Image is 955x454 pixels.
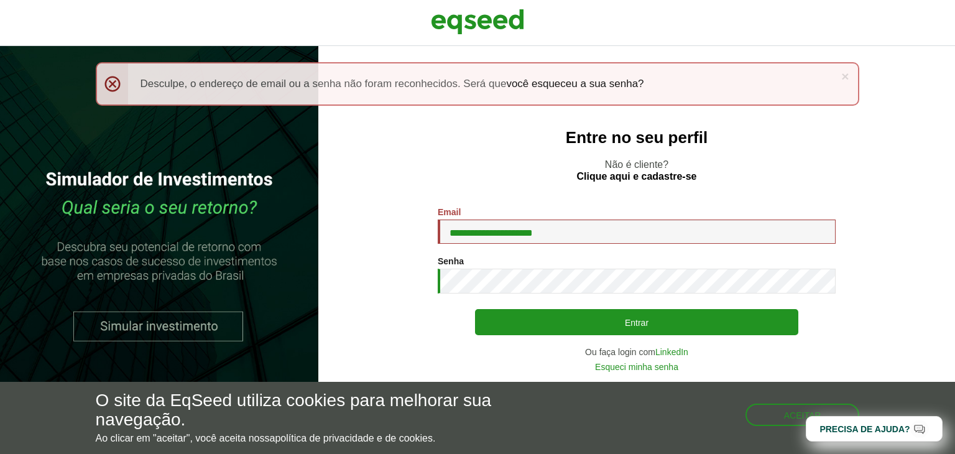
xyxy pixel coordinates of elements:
p: Ao clicar em "aceitar", você aceita nossa . [96,432,554,444]
div: Desculpe, o endereço de email ou a senha não foram reconhecidos. Será que [96,62,860,106]
label: Email [438,208,461,216]
a: Clique aqui e cadastre-se [577,172,697,182]
label: Senha [438,257,464,266]
h5: O site da EqSeed utiliza cookies para melhorar sua navegação. [96,391,554,430]
a: × [841,70,849,83]
a: Esqueci minha senha [595,363,678,371]
a: política de privacidade e de cookies [275,433,433,443]
h2: Entre no seu perfil [343,129,930,147]
button: Aceitar [745,404,860,426]
p: Não é cliente? [343,159,930,182]
button: Entrar [475,309,798,335]
div: Ou faça login com [438,348,836,356]
a: LinkedIn [655,348,688,356]
a: você esqueceu a sua senha? [506,78,644,89]
img: EqSeed Logo [431,6,524,37]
